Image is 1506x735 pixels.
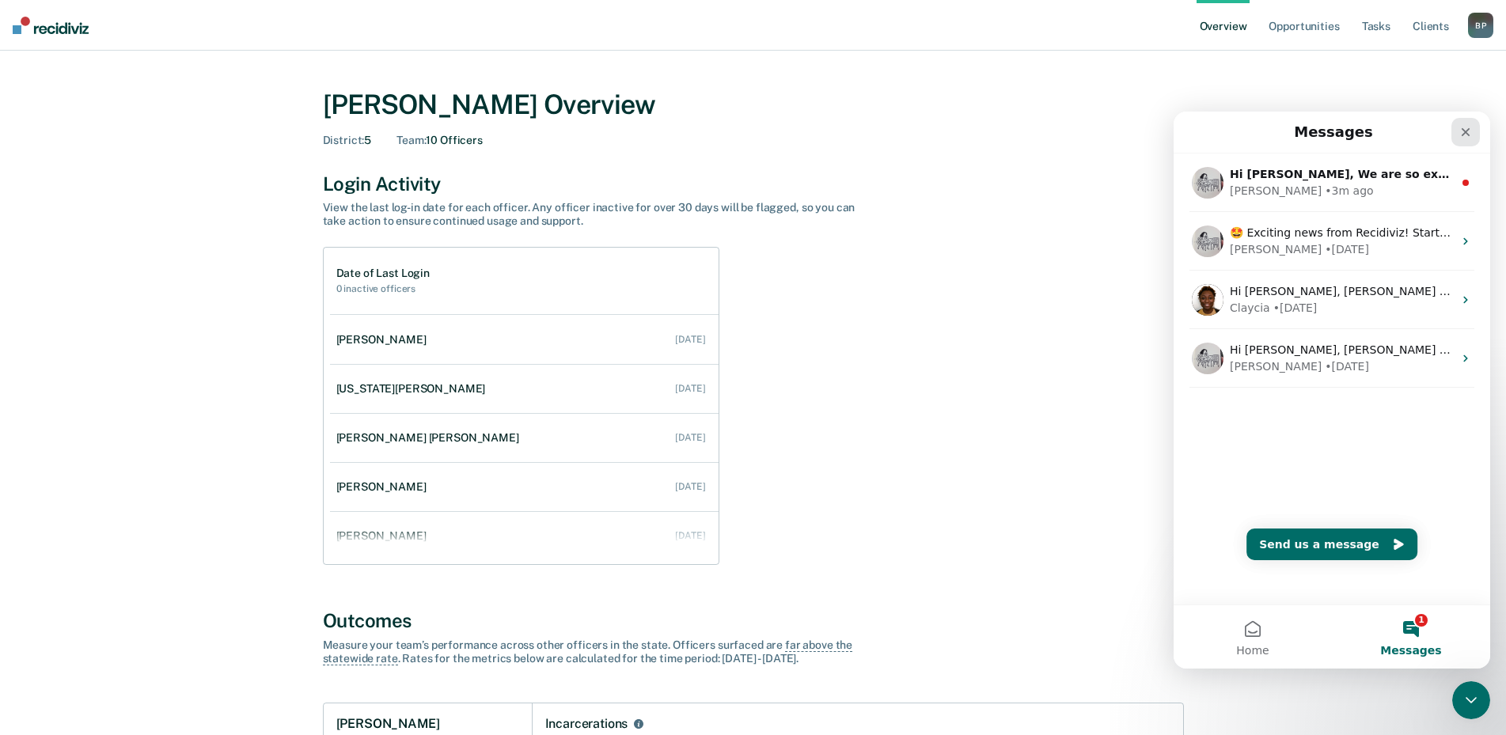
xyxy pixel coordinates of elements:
[336,480,433,494] div: [PERSON_NAME]
[56,247,148,263] div: [PERSON_NAME]
[330,464,719,510] a: [PERSON_NAME] [DATE]
[336,529,433,543] div: [PERSON_NAME]
[675,481,705,492] div: [DATE]
[336,382,492,396] div: [US_STATE][PERSON_NAME]
[56,115,1334,127] span: 🤩 Exciting news from Recidiviz! Starting [DATE] if a client is marked in ATLAS (in employment his...
[18,231,50,263] img: Profile image for Kim
[63,533,95,544] span: Home
[151,130,195,146] div: • [DATE]
[1468,13,1493,38] div: B P
[1174,112,1490,669] iframe: Intercom live chat
[675,432,705,443] div: [DATE]
[396,134,483,147] div: 10 Officers
[396,134,426,146] span: Team :
[18,172,50,204] img: Profile image for Claycia
[13,17,89,34] img: Recidiviz
[1468,13,1493,38] button: BP
[73,417,244,449] button: Send us a message
[1452,681,1490,719] iframe: Intercom live chat
[330,513,719,559] a: [PERSON_NAME] [DATE]
[336,431,525,445] div: [PERSON_NAME] [PERSON_NAME]
[323,609,1184,632] div: Outcomes
[675,530,705,541] div: [DATE]
[675,383,705,394] div: [DATE]
[207,533,267,544] span: Messages
[323,201,877,228] div: View the last log-in date for each officer. Any officer inactive for over 30 days will be flagged...
[631,716,647,732] button: Incarcerations
[330,317,719,362] a: [PERSON_NAME] [DATE]
[151,247,195,263] div: • [DATE]
[336,716,440,732] h1: [PERSON_NAME]
[56,188,97,205] div: Claycia
[323,638,877,665] div: Measure your team’s performance across other officer s in the state. Officer s surfaced are . Rat...
[323,134,372,147] div: 5
[323,172,1184,195] div: Login Activity
[336,333,433,347] div: [PERSON_NAME]
[330,415,719,460] a: [PERSON_NAME] [PERSON_NAME] [DATE]
[336,283,430,294] h2: 0 inactive officers
[158,494,317,557] button: Messages
[336,267,430,280] h1: Date of Last Login
[323,89,1184,121] div: [PERSON_NAME] Overview
[330,366,719,411] a: [US_STATE][PERSON_NAME] [DATE]
[675,334,705,345] div: [DATE]
[323,638,853,665] span: far above the statewide rate
[545,716,628,732] div: Incarcerations
[100,188,144,205] div: • [DATE]
[56,130,148,146] div: [PERSON_NAME]
[323,134,365,146] span: District :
